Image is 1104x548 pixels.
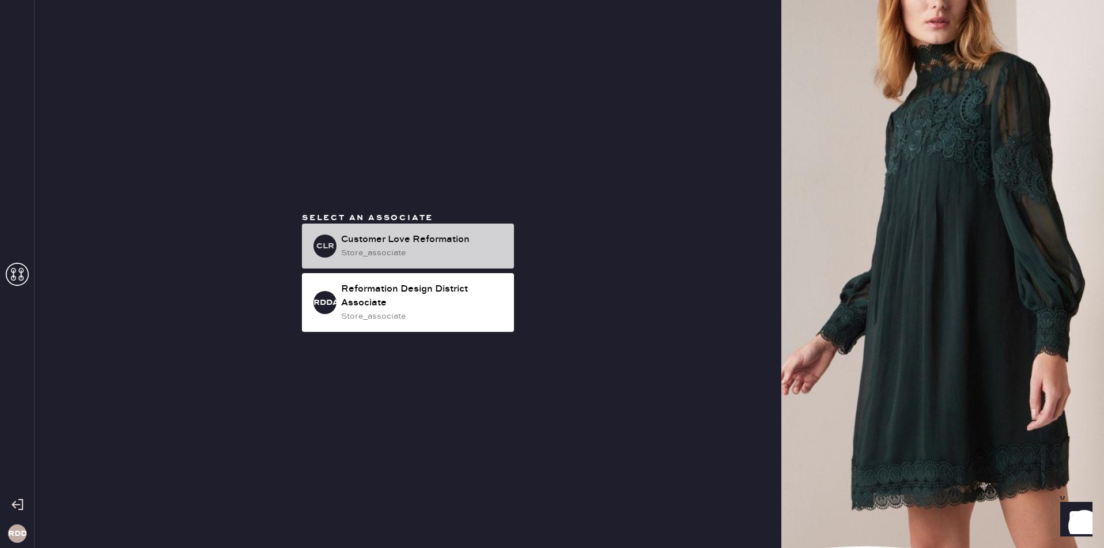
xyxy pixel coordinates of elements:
[341,310,505,323] div: store_associate
[341,247,505,259] div: store_associate
[302,213,433,223] span: Select an associate
[8,530,27,538] h3: RDDM
[341,233,505,247] div: Customer Love Reformation
[1049,496,1099,546] iframe: Front Chat
[341,282,505,310] div: Reformation Design District Associate
[313,298,337,307] h3: RDDA
[316,242,334,250] h3: CLR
